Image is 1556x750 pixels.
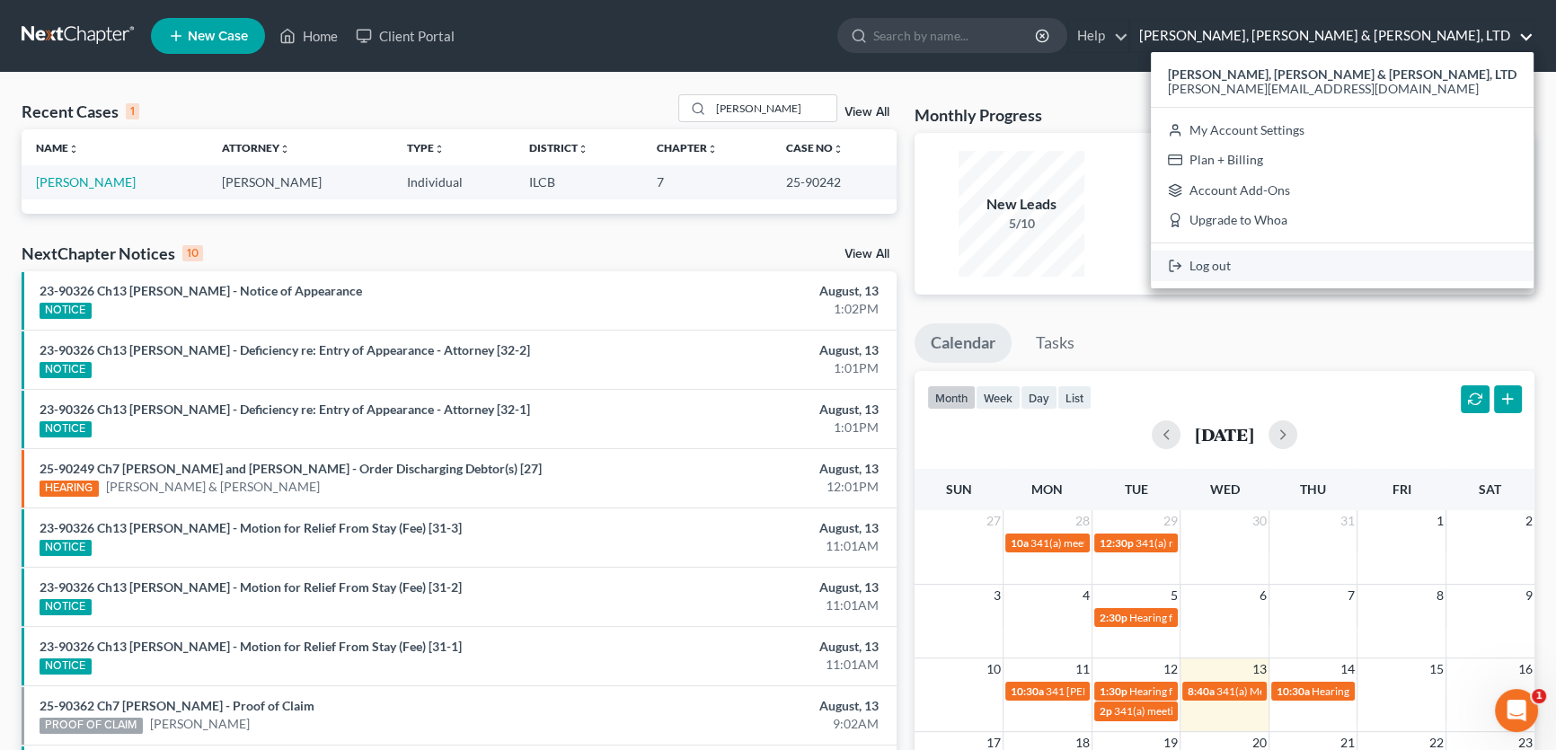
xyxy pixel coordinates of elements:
[611,638,879,656] div: August, 13
[1312,684,1547,698] span: Hearing for [PERSON_NAME] & [PERSON_NAME]
[434,144,445,154] i: unfold_more
[1516,658,1534,680] span: 16
[1136,536,1309,550] span: 341(a) meeting for [PERSON_NAME]
[959,215,1084,233] div: 5/10
[1100,611,1127,624] span: 2:30p
[1129,611,1365,624] span: Hearing for [PERSON_NAME] & [PERSON_NAME]
[40,461,542,476] a: 25-90249 Ch7 [PERSON_NAME] and [PERSON_NAME] - Order Discharging Debtor(s) [27]
[873,19,1038,52] input: Search by name...
[1074,658,1092,680] span: 11
[68,144,79,154] i: unfold_more
[36,141,79,154] a: Nameunfold_more
[126,103,139,119] div: 1
[611,596,879,614] div: 11:01AM
[946,481,972,497] span: Sun
[915,323,1012,363] a: Calendar
[1495,689,1538,732] iframe: Intercom live chat
[1151,145,1534,175] a: Plan + Billing
[611,519,879,537] div: August, 13
[40,698,314,713] a: 25-90362 Ch7 [PERSON_NAME] - Proof of Claim
[1188,684,1215,698] span: 8:40a
[1074,510,1092,532] span: 28
[1300,481,1326,497] span: Thu
[40,421,92,437] div: NOTICE
[1151,52,1534,288] div: [PERSON_NAME], [PERSON_NAME] & [PERSON_NAME], LTD
[22,243,203,264] div: NextChapter Notices
[1011,684,1044,698] span: 10:30a
[611,460,879,478] div: August, 13
[985,658,1003,680] span: 10
[1130,20,1534,52] a: [PERSON_NAME], [PERSON_NAME] & [PERSON_NAME], LTD
[393,165,515,199] td: Individual
[1020,323,1091,363] a: Tasks
[915,104,1042,126] h3: Monthly Progress
[222,141,290,154] a: Attorneyunfold_more
[985,510,1003,532] span: 27
[347,20,464,52] a: Client Portal
[529,141,588,154] a: Districtunfold_more
[1021,385,1057,410] button: day
[1114,704,1287,718] span: 341(a) meeting for [PERSON_NAME]
[40,718,143,734] div: PROOF OF CLAIM
[208,165,393,199] td: [PERSON_NAME]
[1168,81,1479,96] span: [PERSON_NAME][EMAIL_ADDRESS][DOMAIN_NAME]
[36,174,136,190] a: [PERSON_NAME]
[40,579,462,595] a: 23-90326 Ch13 [PERSON_NAME] - Motion for Relief From Stay (Fee) [31-2]
[611,300,879,318] div: 1:02PM
[611,715,879,733] div: 9:02AM
[786,141,844,154] a: Case Nounfold_more
[1151,115,1534,146] a: My Account Settings
[1011,536,1029,550] span: 10a
[40,362,92,378] div: NOTICE
[40,639,462,654] a: 23-90326 Ch13 [PERSON_NAME] - Motion for Relief From Stay (Fee) [31-1]
[711,95,836,121] input: Search by name...
[1435,510,1445,532] span: 1
[1524,510,1534,532] span: 2
[182,245,203,261] div: 10
[1081,585,1092,606] span: 4
[611,419,879,437] div: 1:01PM
[959,194,1084,215] div: New Leads
[1251,658,1269,680] span: 13
[1209,481,1239,497] span: Wed
[611,359,879,377] div: 1:01PM
[611,656,879,674] div: 11:01AM
[40,540,92,556] div: NOTICE
[40,401,530,417] a: 23-90326 Ch13 [PERSON_NAME] - Deficiency re: Entry of Appearance - Attorney [32-1]
[1524,585,1534,606] span: 9
[772,165,897,199] td: 25-90242
[611,282,879,300] div: August, 13
[1031,481,1063,497] span: Mon
[1124,481,1147,497] span: Tue
[1428,658,1445,680] span: 15
[1479,481,1501,497] span: Sat
[833,144,844,154] i: unfold_more
[844,248,889,260] a: View All
[611,341,879,359] div: August, 13
[1100,536,1134,550] span: 12:30p
[1151,251,1534,281] a: Log out
[188,30,248,43] span: New Case
[1532,689,1546,703] span: 1
[927,385,976,410] button: month
[1100,684,1127,698] span: 1:30p
[1129,684,1365,698] span: Hearing for [PERSON_NAME] & [PERSON_NAME]
[1435,585,1445,606] span: 8
[150,715,250,733] a: [PERSON_NAME]
[40,303,92,319] div: NOTICE
[611,401,879,419] div: August, 13
[1339,658,1357,680] span: 14
[40,342,530,357] a: 23-90326 Ch13 [PERSON_NAME] - Deficiency re: Entry of Appearance - Attorney [32-2]
[1392,481,1411,497] span: Fri
[1195,425,1254,444] h2: [DATE]
[1168,66,1516,82] strong: [PERSON_NAME], [PERSON_NAME] & [PERSON_NAME], LTD
[1162,658,1180,680] span: 12
[1258,585,1269,606] span: 6
[1151,175,1534,206] a: Account Add-Ons
[1030,536,1204,550] span: 341(a) meeting for [PERSON_NAME]
[1151,206,1534,236] a: Upgrade to Whoa
[611,697,879,715] div: August, 13
[1046,684,1367,698] span: 341 [PERSON_NAME] zoom [PHONE_NUMBER] pass 6616 783 918
[1068,20,1128,52] a: Help
[611,478,879,496] div: 12:01PM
